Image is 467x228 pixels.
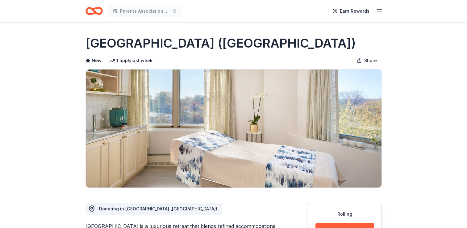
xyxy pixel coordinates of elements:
span: New [92,57,102,64]
button: Share [352,54,382,67]
a: Home [85,4,103,18]
div: Rolling [315,210,374,218]
span: Share [364,57,377,64]
h1: [GEOGRAPHIC_DATA] ([GEOGRAPHIC_DATA]) [85,35,356,52]
img: Image for Salamander Resort (Middleburg) [86,70,382,188]
span: Donating in [GEOGRAPHIC_DATA] ([GEOGRAPHIC_DATA]) [99,206,217,211]
div: 1 apply last week [109,57,152,64]
a: Earn Rewards [329,6,373,17]
button: Parents Association Family Weekend [108,5,182,17]
span: Parents Association Family Weekend [120,7,169,15]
